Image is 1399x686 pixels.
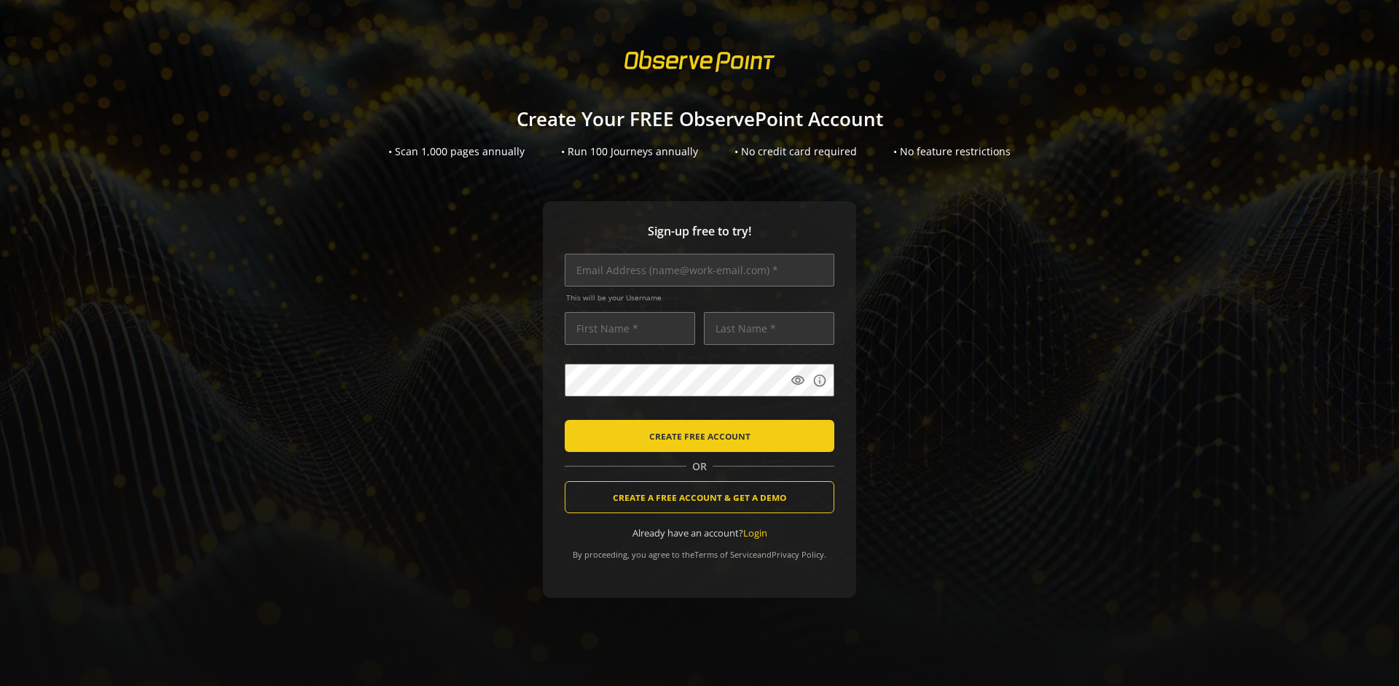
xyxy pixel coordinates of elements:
span: Sign-up free to try! [565,223,834,240]
button: CREATE A FREE ACCOUNT & GET A DEMO [565,481,834,513]
div: Already have an account? [565,526,834,540]
div: • Scan 1,000 pages annually [388,144,525,159]
a: Terms of Service [694,549,757,560]
a: Login [743,526,767,539]
div: By proceeding, you agree to the and . [565,539,834,560]
button: CREATE FREE ACCOUNT [565,420,834,452]
span: OR [686,459,713,474]
mat-icon: info [812,373,827,388]
span: CREATE A FREE ACCOUNT & GET A DEMO [613,484,786,510]
div: • No feature restrictions [893,144,1011,159]
div: • No credit card required [734,144,857,159]
span: This will be your Username [566,292,834,303]
input: Last Name * [704,312,834,345]
a: Privacy Policy [772,549,824,560]
mat-icon: visibility [791,373,805,388]
input: First Name * [565,312,695,345]
span: CREATE FREE ACCOUNT [649,423,751,449]
div: • Run 100 Journeys annually [561,144,698,159]
input: Email Address (name@work-email.com) * [565,254,834,287]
